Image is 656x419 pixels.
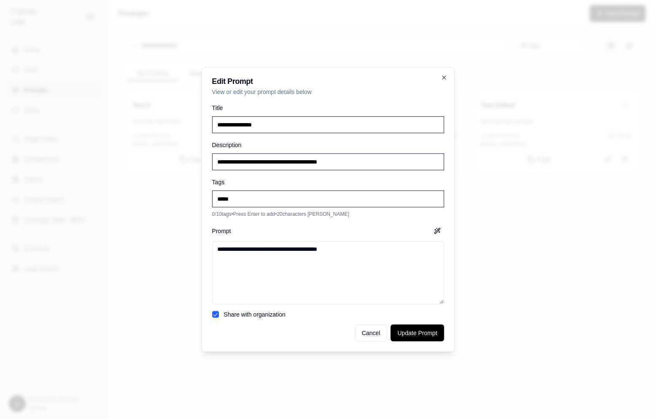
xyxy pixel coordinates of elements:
input: Add new tag [212,191,444,207]
label: Title [212,105,223,111]
label: Description [212,142,242,148]
div: • • [212,211,444,218]
button: Update Prompt [391,325,444,341]
label: Share with organization [224,311,286,318]
button: Cancel [355,325,388,341]
span: Press Enter to add [233,211,275,217]
h2: Edit Prompt [212,78,444,85]
label: Prompt [212,228,231,234]
span: 20 characters [PERSON_NAME] [277,211,349,217]
p: View or edit your prompt details below [212,88,444,96]
label: Tags [212,179,225,185]
span: 0 / 10 tags [212,211,232,217]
